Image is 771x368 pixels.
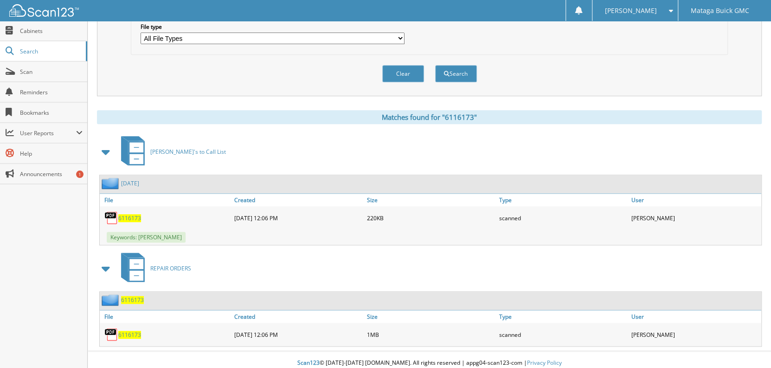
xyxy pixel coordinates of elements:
button: Clear [382,65,424,82]
img: folder2.png [102,294,121,306]
img: scan123-logo-white.svg [9,4,79,17]
div: 1MB [364,325,496,344]
a: Created [232,310,364,323]
a: [DATE] [121,179,139,187]
a: Created [232,194,364,206]
span: User Reports [20,129,76,137]
img: PDF.png [104,211,118,225]
span: Announcements [20,170,83,178]
div: 1 [76,171,84,178]
div: scanned [497,325,629,344]
div: [DATE] 12:06 PM [232,209,364,227]
img: folder2.png [102,177,121,189]
a: Type [497,310,629,323]
a: User [629,194,761,206]
a: Type [497,194,629,206]
span: Scan123 [297,359,320,367]
label: File type [141,23,405,31]
a: User [629,310,761,323]
a: File [100,194,232,206]
button: Search [435,65,477,82]
a: Privacy Policy [527,359,562,367]
span: [PERSON_NAME]'s to Call List [150,148,226,156]
a: File [100,310,232,323]
a: Size [364,194,496,206]
span: [PERSON_NAME] [604,8,656,13]
a: REPAIR ORDERS [116,250,191,287]
span: Help [20,150,83,158]
a: 6116173 [118,214,141,222]
span: Bookmarks [20,109,83,117]
span: Reminders [20,88,83,96]
span: Scan [20,68,83,76]
a: 6116173 [121,296,144,304]
div: [DATE] 12:06 PM [232,325,364,344]
img: PDF.png [104,328,118,342]
div: 220KB [364,209,496,227]
span: Mataga Buick GMC [691,8,749,13]
span: Cabinets [20,27,83,35]
div: [PERSON_NAME] [629,325,761,344]
span: Keywords: [PERSON_NAME] [107,232,186,243]
span: Search [20,47,81,55]
a: 6116173 [118,331,141,339]
iframe: Chat Widget [725,323,771,368]
div: [PERSON_NAME] [629,209,761,227]
div: Matches found for "6116173" [97,110,762,124]
a: [PERSON_NAME]'s to Call List [116,133,226,170]
div: scanned [497,209,629,227]
span: REPAIR ORDERS [150,264,191,272]
a: Size [364,310,496,323]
